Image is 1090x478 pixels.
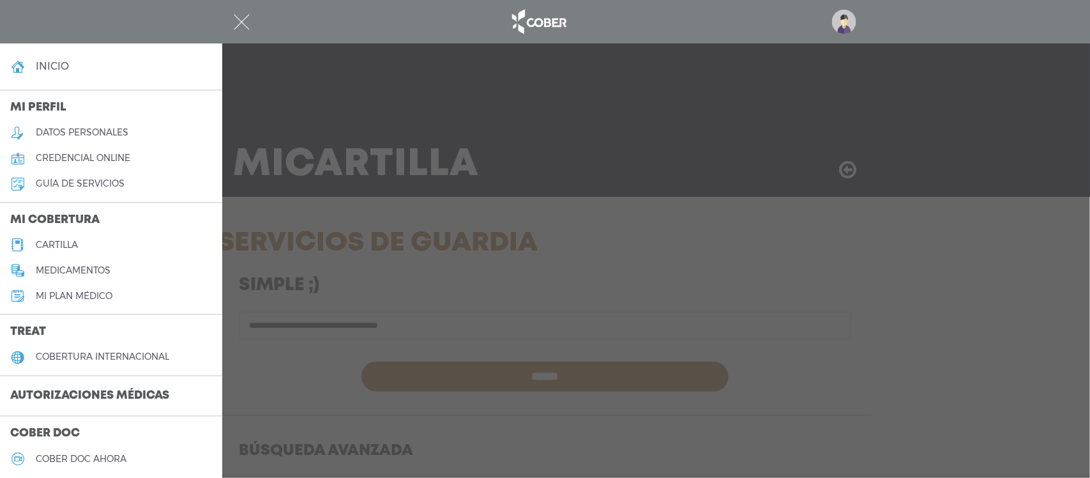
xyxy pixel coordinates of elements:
h5: Cober doc ahora [36,454,126,465]
h5: guía de servicios [36,178,125,189]
h5: datos personales [36,127,128,138]
img: Cober_menu-close-white.svg [234,14,250,30]
h5: credencial online [36,153,130,164]
h5: cobertura internacional [36,351,169,362]
h4: inicio [36,60,69,72]
h5: Mi plan médico [36,291,112,302]
img: profile-placeholder.svg [832,10,856,34]
img: logo_cober_home-white.png [505,6,572,37]
h5: cartilla [36,240,78,251]
h5: medicamentos [36,265,110,276]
